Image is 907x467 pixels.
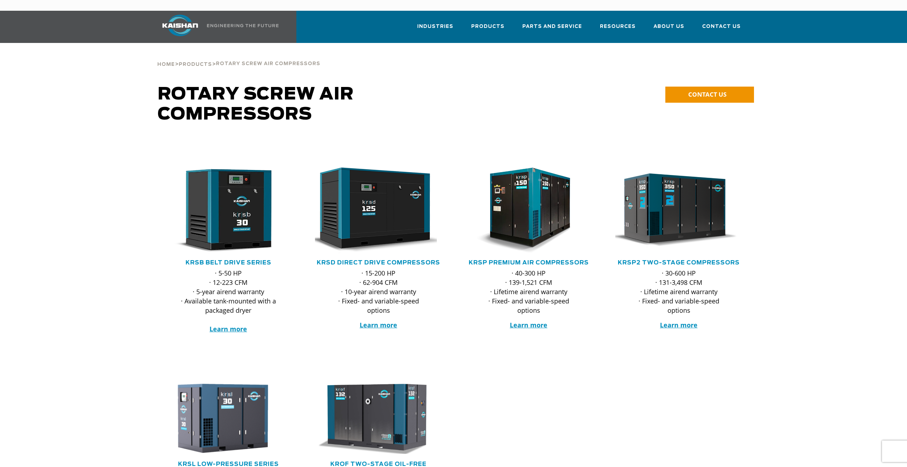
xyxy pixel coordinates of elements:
img: Engineering the future [207,24,278,27]
a: Learn more [210,325,247,333]
a: KRSD Direct Drive Compressors [317,260,440,266]
span: About Us [654,23,684,31]
div: krsb30 [165,167,292,253]
a: Resources [600,17,636,42]
span: Products [179,62,212,67]
img: krsb30 [159,167,287,253]
a: Learn more [660,321,697,329]
span: Resources [600,23,636,31]
span: Rotary Screw Air Compressors [158,86,354,123]
a: Industries [417,17,453,42]
span: Contact Us [702,23,741,31]
div: krof132 [315,382,442,455]
img: kaishan logo [153,15,207,36]
img: krsp150 [460,167,587,253]
a: Kaishan USA [153,11,280,43]
div: > > [157,43,320,70]
span: Industries [417,23,453,31]
a: KRSP Premium Air Compressors [469,260,589,266]
div: krsl30 [165,382,292,455]
img: krsp350 [610,167,737,253]
a: CONTACT US [665,87,754,103]
img: krsl30 [159,382,287,455]
span: Rotary Screw Air Compressors [216,62,320,66]
a: Learn more [360,321,397,329]
p: · 30-600 HP · 131-3,498 CFM · Lifetime airend warranty · Fixed- and variable-speed options [630,268,728,315]
a: Learn more [510,321,547,329]
a: About Us [654,17,684,42]
a: Products [471,17,504,42]
span: CONTACT US [688,90,726,98]
img: krof132 [310,382,437,455]
a: KROF TWO-STAGE OIL-FREE [330,461,427,467]
span: Home [157,62,175,67]
span: Products [471,23,504,31]
a: KRSL Low-Pressure Series [178,461,279,467]
div: krsp150 [465,167,592,253]
p: · 40-300 HP · 139-1,521 CFM · Lifetime airend warranty · Fixed- and variable-speed options [479,268,578,315]
span: Parts and Service [522,23,582,31]
a: KRSB Belt Drive Series [186,260,271,266]
p: · 5-50 HP · 12-223 CFM · 5-year airend warranty · Available tank-mounted with a packaged dryer [179,268,278,334]
a: Contact Us [702,17,741,42]
img: krsd125 [310,167,437,253]
a: Home [157,61,175,67]
a: Parts and Service [522,17,582,42]
a: Products [179,61,212,67]
div: krsp350 [615,167,743,253]
a: KRSP2 Two-Stage Compressors [618,260,740,266]
p: · 15-200 HP · 62-904 CFM · 10-year airend warranty · Fixed- and variable-speed options [329,268,428,315]
div: krsd125 [315,167,442,253]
